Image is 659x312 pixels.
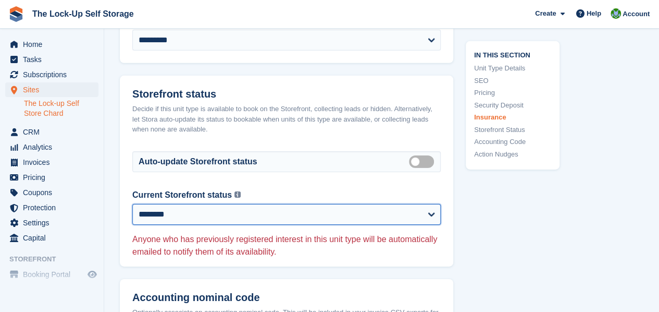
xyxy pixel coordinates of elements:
span: Subscriptions [23,67,85,82]
span: Help [587,8,601,19]
span: Booking Portal [23,267,85,282]
a: menu [5,125,98,139]
a: menu [5,185,98,200]
a: menu [5,200,98,215]
a: menu [5,37,98,52]
h2: Accounting nominal code [132,292,441,304]
a: menu [5,231,98,245]
h2: Storefront status [132,88,441,100]
a: SEO [474,75,551,86]
span: Pricing [23,170,85,185]
div: Decide if this unit type is available to book on the Storefront, collecting leads or hidden. Alte... [132,104,441,135]
span: Storefront [9,254,104,265]
span: Coupons [23,185,85,200]
label: Auto manage storefront status [409,161,438,162]
span: Protection [23,200,85,215]
a: menu [5,267,98,282]
span: Tasks [23,52,85,67]
span: Home [23,37,85,52]
a: menu [5,52,98,67]
a: Action Nudges [474,149,551,159]
a: menu [5,82,98,97]
label: Current Storefront status [132,189,232,201]
span: Analytics [23,140,85,154]
span: Capital [23,231,85,245]
span: Account [623,9,650,19]
a: menu [5,155,98,170]
a: menu [5,67,98,82]
a: Insurance [474,112,551,123]
a: Unit Type Details [474,63,551,74]
span: In this section [474,49,551,59]
a: menu [5,140,98,154]
img: Andrew Beer [611,8,621,19]
span: Invoices [23,155,85,170]
p: Anyone who has previously registered interest in this unit type will be automatically emailed to ... [132,233,441,258]
img: icon-info-grey-7440780725fd019a000dd9b08b2336e03edf1995a4989e88bcd33f0948082b44.svg [234,191,241,198]
a: Pricing [474,88,551,98]
label: Auto-update Storefront status [139,155,257,168]
a: menu [5,170,98,185]
span: Sites [23,82,85,97]
a: Storefront Status [474,124,551,135]
span: CRM [23,125,85,139]
a: Security Deposit [474,100,551,110]
span: Settings [23,215,85,230]
a: menu [5,215,98,230]
img: stora-icon-8386f47178a22dfd0bd8f6a31ec36ba5ce8667c1dd55bd0f319d3a0aa187defe.svg [8,6,24,22]
span: Create [535,8,556,19]
a: The Lock-Up Self Storage [28,5,138,22]
a: The Lock-up Self Store Chard [24,99,98,118]
a: Accounting Code [474,137,551,147]
a: Preview store [86,268,98,281]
